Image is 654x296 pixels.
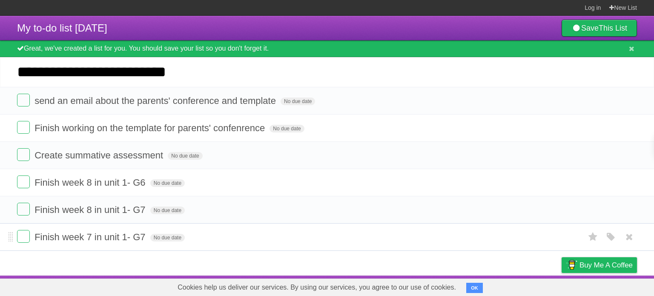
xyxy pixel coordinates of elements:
[448,278,466,294] a: About
[34,204,147,215] span: Finish week 8 in unit 1- G7
[551,278,573,294] a: Privacy
[270,125,304,132] span: No due date
[17,148,30,161] label: Done
[585,230,601,244] label: Star task
[34,150,165,161] span: Create summative assessment
[17,94,30,106] label: Done
[562,257,637,273] a: Buy me a coffee
[522,278,540,294] a: Terms
[583,278,637,294] a: Suggest a feature
[281,98,315,105] span: No due date
[466,283,483,293] button: OK
[150,179,185,187] span: No due date
[476,278,511,294] a: Developers
[579,258,633,273] span: Buy me a coffee
[34,232,147,242] span: Finish week 7 in unit 1- G7
[566,258,577,272] img: Buy me a coffee
[34,95,278,106] span: send an email about the parents' conference and template
[150,207,185,214] span: No due date
[150,234,185,241] span: No due date
[562,20,637,37] a: SaveThis List
[168,152,202,160] span: No due date
[599,24,627,32] b: This List
[17,203,30,216] label: Done
[17,121,30,134] label: Done
[17,230,30,243] label: Done
[169,279,465,296] span: Cookies help us deliver our services. By using our services, you agree to our use of cookies.
[34,177,147,188] span: Finish week 8 in unit 1- G6
[17,175,30,188] label: Done
[34,123,267,133] span: Finish working on the template for parents' confenrence
[17,22,107,34] span: My to-do list [DATE]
